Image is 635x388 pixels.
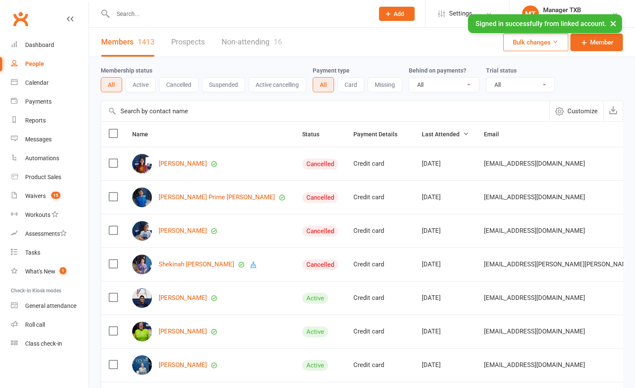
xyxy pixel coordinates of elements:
[25,302,76,309] div: General attendance
[484,290,585,306] span: [EMAIL_ADDRESS][DOMAIN_NAME]
[590,37,613,47] span: Member
[302,129,329,139] button: Status
[484,156,585,172] span: [EMAIL_ADDRESS][DOMAIN_NAME]
[11,224,89,243] a: Assessments
[549,101,603,121] button: Customize
[522,5,539,22] div: MT
[25,136,52,143] div: Messages
[25,211,50,218] div: Workouts
[60,267,66,274] span: 1
[274,37,282,46] div: 16
[353,227,407,234] div: Credit card
[25,340,62,347] div: Class check-in
[313,67,350,74] label: Payment type
[353,160,407,167] div: Credit card
[302,226,338,237] div: Cancelled
[25,79,49,86] div: Calendar
[159,328,207,335] a: [PERSON_NAME]
[484,357,585,373] span: [EMAIL_ADDRESS][DOMAIN_NAME]
[11,73,89,92] a: Calendar
[353,261,407,268] div: Credit card
[11,297,89,315] a: General attendance kiosk mode
[379,7,415,21] button: Add
[302,326,328,337] div: Active
[25,117,46,124] div: Reports
[25,230,67,237] div: Assessments
[484,131,508,138] span: Email
[337,77,364,92] button: Card
[476,20,606,28] span: Signed in successfully from linked account.
[159,77,199,92] button: Cancelled
[606,14,621,32] button: ×
[25,42,54,48] div: Dashboard
[353,131,407,138] span: Payment Details
[25,321,45,328] div: Roll call
[486,67,517,74] label: Trial status
[543,6,603,14] div: Manager TXB
[503,34,568,51] button: Bulk changes
[422,160,469,167] div: [DATE]
[10,8,31,29] a: Clubworx
[11,187,89,206] a: Waivers 15
[138,37,154,46] div: 1413
[11,111,89,130] a: Reports
[353,328,407,335] div: Credit card
[159,227,207,234] a: [PERSON_NAME]
[25,268,55,275] div: What's New
[570,34,623,51] a: Member
[422,194,469,201] div: [DATE]
[11,262,89,281] a: What's New1
[313,77,334,92] button: All
[202,77,245,92] button: Suspended
[11,206,89,224] a: Workouts
[159,261,234,268] a: Shekinah [PERSON_NAME]
[248,77,306,92] button: Active cancelling
[101,77,122,92] button: All
[101,101,549,121] input: Search by contact name
[171,28,205,57] a: Prospects
[449,4,472,23] span: Settings
[25,174,61,180] div: Product Sales
[302,131,329,138] span: Status
[368,77,402,92] button: Missing
[159,194,275,201] a: [PERSON_NAME] Prime [PERSON_NAME]
[302,159,338,169] div: Cancelled
[11,149,89,168] a: Automations
[51,192,60,199] span: 15
[302,192,338,203] div: Cancelled
[25,60,44,67] div: People
[353,294,407,302] div: Credit card
[353,129,407,139] button: Payment Details
[422,131,469,138] span: Last Attended
[484,323,585,339] span: [EMAIL_ADDRESS][DOMAIN_NAME]
[484,189,585,205] span: [EMAIL_ADDRESS][DOMAIN_NAME]
[422,362,469,369] div: [DATE]
[11,315,89,334] a: Roll call
[125,77,156,92] button: Active
[353,194,407,201] div: Credit card
[302,259,338,270] div: Cancelled
[394,10,404,17] span: Add
[302,293,328,304] div: Active
[25,193,46,199] div: Waivers
[422,294,469,302] div: [DATE]
[11,92,89,111] a: Payments
[422,129,469,139] button: Last Attended
[110,8,368,20] input: Search...
[543,14,603,21] div: [US_STATE]-Badminton
[132,129,157,139] button: Name
[11,36,89,55] a: Dashboard
[25,249,40,256] div: Tasks
[101,28,154,57] a: Members1413
[353,362,407,369] div: Credit card
[422,227,469,234] div: [DATE]
[25,98,52,105] div: Payments
[422,261,469,268] div: [DATE]
[11,55,89,73] a: People
[159,362,207,369] a: [PERSON_NAME]
[484,129,508,139] button: Email
[11,168,89,187] a: Product Sales
[25,155,59,161] div: Automations
[567,106,598,116] span: Customize
[302,360,328,371] div: Active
